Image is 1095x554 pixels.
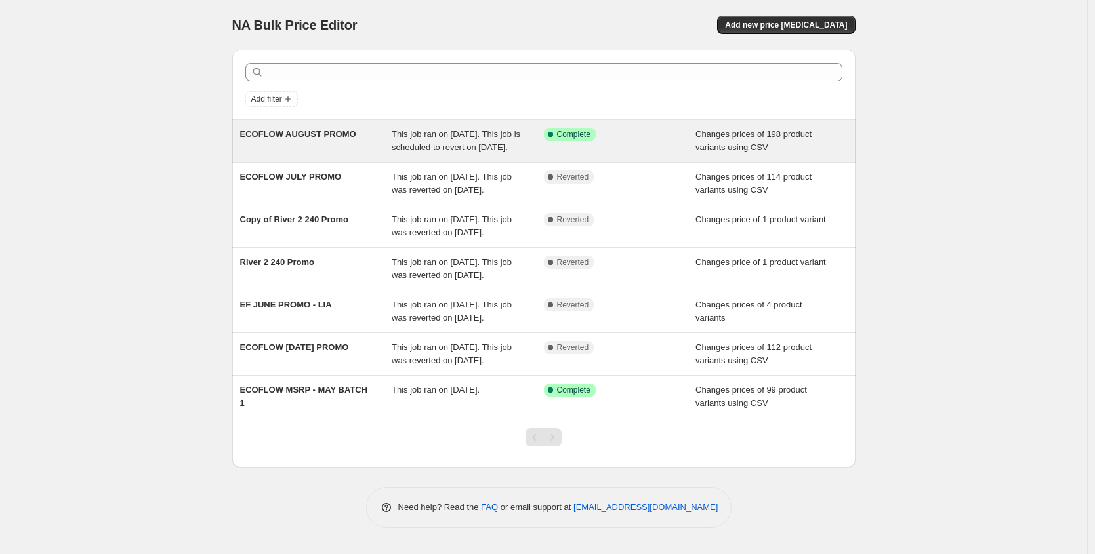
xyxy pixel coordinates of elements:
span: This job ran on [DATE]. This job was reverted on [DATE]. [392,300,512,323]
a: [EMAIL_ADDRESS][DOMAIN_NAME] [573,502,718,512]
button: Add filter [245,91,298,107]
span: ECOFLOW MSRP - MAY BATCH 1 [240,385,368,408]
span: or email support at [498,502,573,512]
span: This job ran on [DATE]. This job was reverted on [DATE]. [392,342,512,365]
span: Need help? Read the [398,502,482,512]
span: ECOFLOW [DATE] PROMO [240,342,349,352]
span: Complete [557,129,590,140]
span: Reverted [557,300,589,310]
span: Copy of River 2 240 Promo [240,214,348,224]
span: NA Bulk Price Editor [232,18,358,32]
span: This job ran on [DATE]. This job was reverted on [DATE]. [392,214,512,237]
a: FAQ [481,502,498,512]
span: This job ran on [DATE]. This job was reverted on [DATE]. [392,257,512,280]
button: Add new price [MEDICAL_DATA] [717,16,855,34]
span: River 2 240 Promo [240,257,314,267]
span: Changes price of 1 product variant [695,257,826,267]
span: Changes prices of 99 product variants using CSV [695,385,807,408]
span: EF JUNE PROMO - LIA [240,300,332,309]
span: Reverted [557,214,589,225]
span: ECOFLOW JULY PROMO [240,172,342,182]
span: This job ran on [DATE]. [392,385,480,395]
span: ECOFLOW AUGUST PROMO [240,129,356,139]
span: Reverted [557,172,589,182]
span: This job ran on [DATE]. This job is scheduled to revert on [DATE]. [392,129,520,152]
span: Changes prices of 198 product variants using CSV [695,129,812,152]
nav: Pagination [526,428,562,446]
span: Reverted [557,257,589,267]
span: Changes prices of 4 product variants [695,300,802,323]
span: Add filter [251,94,282,104]
span: Changes prices of 114 product variants using CSV [695,172,812,195]
span: Changes prices of 112 product variants using CSV [695,342,812,365]
span: Complete [557,385,590,395]
span: Reverted [557,342,589,353]
span: This job ran on [DATE]. This job was reverted on [DATE]. [392,172,512,195]
span: Changes price of 1 product variant [695,214,826,224]
span: Add new price [MEDICAL_DATA] [725,20,847,30]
